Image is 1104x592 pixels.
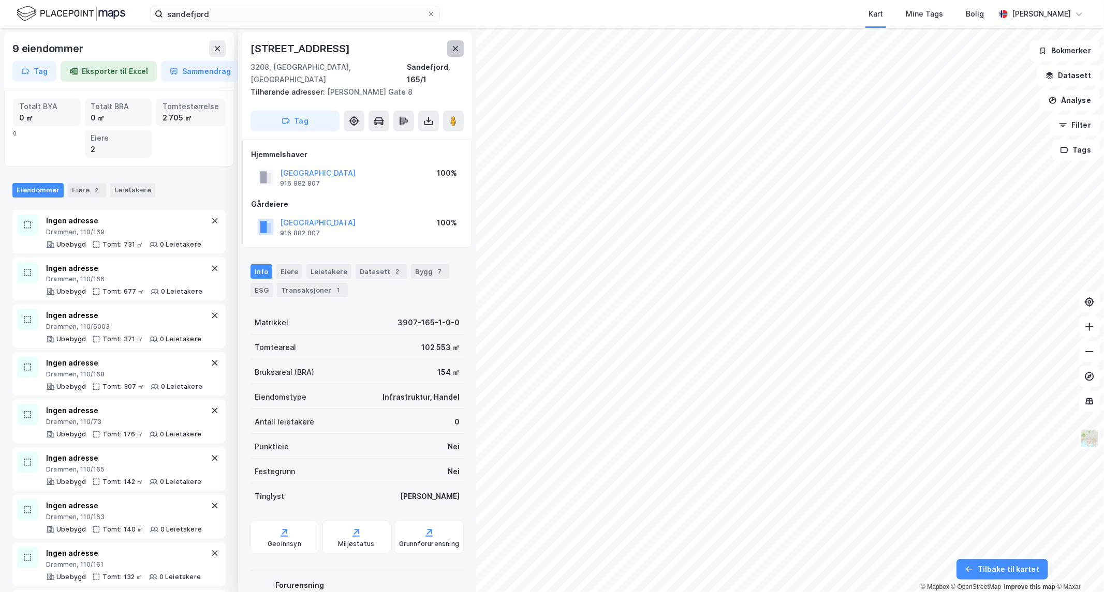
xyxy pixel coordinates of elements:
[160,478,201,486] div: 0 Leietakere
[454,416,460,428] div: 0
[56,430,86,438] div: Ubebygd
[437,366,460,378] div: 154 ㎡
[102,287,144,296] div: Tomt: 677 ㎡
[92,185,102,195] div: 2
[160,335,201,343] div: 0 Leietakere
[46,228,201,236] div: Drammen, 110/169
[951,583,1002,590] a: OpenStreetMap
[56,525,86,534] div: Ubebygd
[966,8,984,20] div: Bolig
[333,285,344,295] div: 1
[56,383,86,391] div: Ubebygd
[19,112,75,124] div: 0 ㎡
[1004,583,1055,590] a: Improve this map
[56,240,86,249] div: Ubebygd
[12,61,56,82] button: Tag
[46,560,201,569] div: Drammen, 110/161
[276,264,302,279] div: Eiere
[435,266,445,277] div: 7
[411,264,449,279] div: Bygg
[437,217,457,229] div: 100%
[1052,140,1100,160] button: Tags
[46,418,201,426] div: Drammen, 110/73
[251,148,463,161] div: Hjemmelshaver
[398,316,460,329] div: 3907-165-1-0-0
[338,540,374,548] div: Miljøstatus
[1040,90,1100,111] button: Analyse
[255,391,306,403] div: Eiendomstype
[407,61,464,86] div: Sandefjord, 165/1
[46,357,202,369] div: Ingen adresse
[421,341,460,354] div: 102 553 ㎡
[160,430,201,438] div: 0 Leietakere
[280,229,320,237] div: 916 882 807
[46,547,201,559] div: Ingen adresse
[280,179,320,188] div: 916 882 807
[46,323,201,331] div: Drammen, 110/6003
[277,283,348,297] div: Transaksjoner
[56,335,86,343] div: Ubebygd
[251,198,463,210] div: Gårdeiere
[400,490,460,503] div: [PERSON_NAME]
[448,465,460,478] div: Nei
[102,478,143,486] div: Tomt: 142 ㎡
[448,441,460,453] div: Nei
[1052,542,1104,592] iframe: Chat Widget
[46,370,202,378] div: Drammen, 110/168
[251,40,352,57] div: [STREET_ADDRESS]
[392,266,403,277] div: 2
[56,478,86,486] div: Ubebygd
[1030,40,1100,61] button: Bokmerker
[255,490,284,503] div: Tinglyst
[46,465,201,474] div: Drammen, 110/165
[163,101,219,112] div: Tomtestørrelse
[12,40,85,57] div: 9 eiendommer
[161,61,240,82] button: Sammendrag
[56,573,86,581] div: Ubebygd
[956,559,1048,580] button: Tilbake til kartet
[68,183,106,198] div: Eiere
[251,86,455,98] div: [PERSON_NAME] Gate 8
[251,61,407,86] div: 3208, [GEOGRAPHIC_DATA], [GEOGRAPHIC_DATA]
[268,540,301,548] div: Geoinnsyn
[46,309,201,322] div: Ingen adresse
[46,404,201,417] div: Ingen adresse
[255,441,289,453] div: Punktleie
[160,240,201,249] div: 0 Leietakere
[255,341,296,354] div: Tomteareal
[13,99,225,158] div: 0
[17,5,125,23] img: logo.f888ab2527a4732fd821a326f86c7f29.svg
[869,8,883,20] div: Kart
[251,264,272,279] div: Info
[91,101,146,112] div: Totalt BRA
[102,525,143,534] div: Tomt: 140 ㎡
[102,383,144,391] div: Tomt: 307 ㎡
[251,87,327,96] span: Tilhørende adresser:
[1052,542,1104,592] div: Kontrollprogram for chat
[161,383,202,391] div: 0 Leietakere
[61,61,157,82] button: Eksporter til Excel
[91,112,146,124] div: 0 ㎡
[1050,115,1100,135] button: Filter
[46,452,201,464] div: Ingen adresse
[102,430,143,438] div: Tomt: 176 ㎡
[255,316,288,329] div: Matrikkel
[906,8,943,20] div: Mine Tags
[255,465,295,478] div: Festegrunn
[251,111,340,131] button: Tag
[921,583,949,590] a: Mapbox
[46,262,202,275] div: Ingen adresse
[102,335,143,343] div: Tomt: 371 ㎡
[91,144,146,155] div: 2
[356,264,407,279] div: Datasett
[382,391,460,403] div: Infrastruktur, Handel
[1012,8,1071,20] div: [PERSON_NAME]
[46,215,201,227] div: Ingen adresse
[46,499,202,512] div: Ingen adresse
[163,112,219,124] div: 2 705 ㎡
[110,183,155,198] div: Leietakere
[159,573,201,581] div: 0 Leietakere
[1037,65,1100,86] button: Datasett
[46,275,202,283] div: Drammen, 110/166
[46,513,202,521] div: Drammen, 110/163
